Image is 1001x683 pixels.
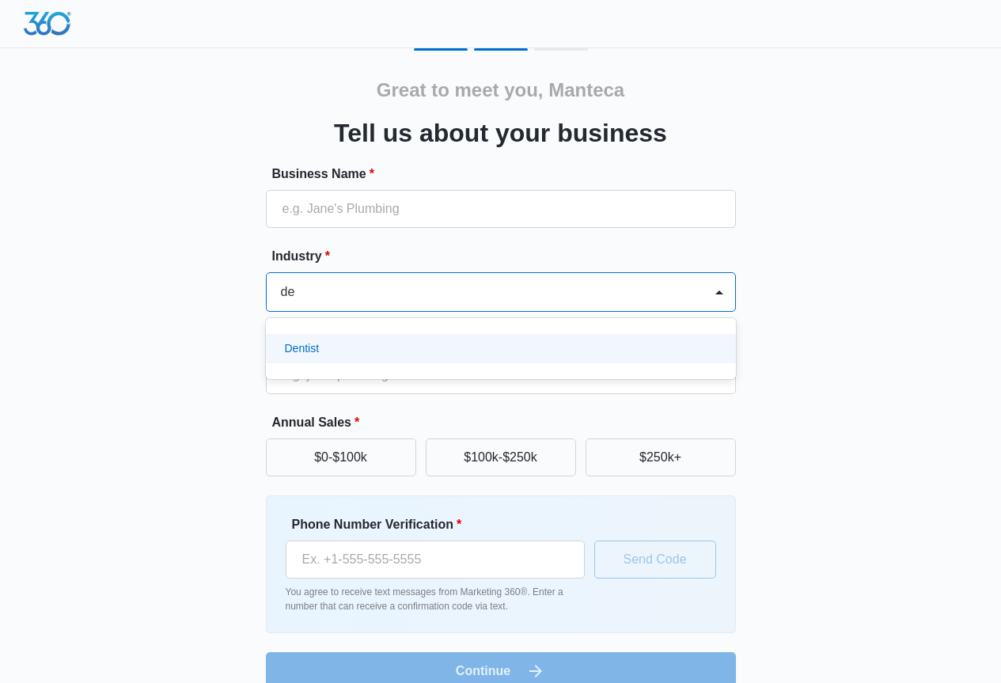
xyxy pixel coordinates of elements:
label: Business Name [272,165,742,184]
button: $0-$100k [266,438,416,476]
h3: Tell us about your business [334,114,667,152]
label: Phone Number Verification [292,515,591,534]
label: Annual Sales [272,413,742,432]
button: $100k-$250k [426,438,576,476]
input: Ex. +1-555-555-5555 [286,541,585,579]
button: $250k+ [586,438,736,476]
h2: Great to meet you, Manteca [377,76,624,104]
input: e.g. Jane's Plumbing [266,190,736,228]
label: Industry [272,247,742,266]
p: You agree to receive text messages from Marketing 360®. Enter a number that can receive a confirm... [286,585,585,613]
p: Dentist [285,340,320,357]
